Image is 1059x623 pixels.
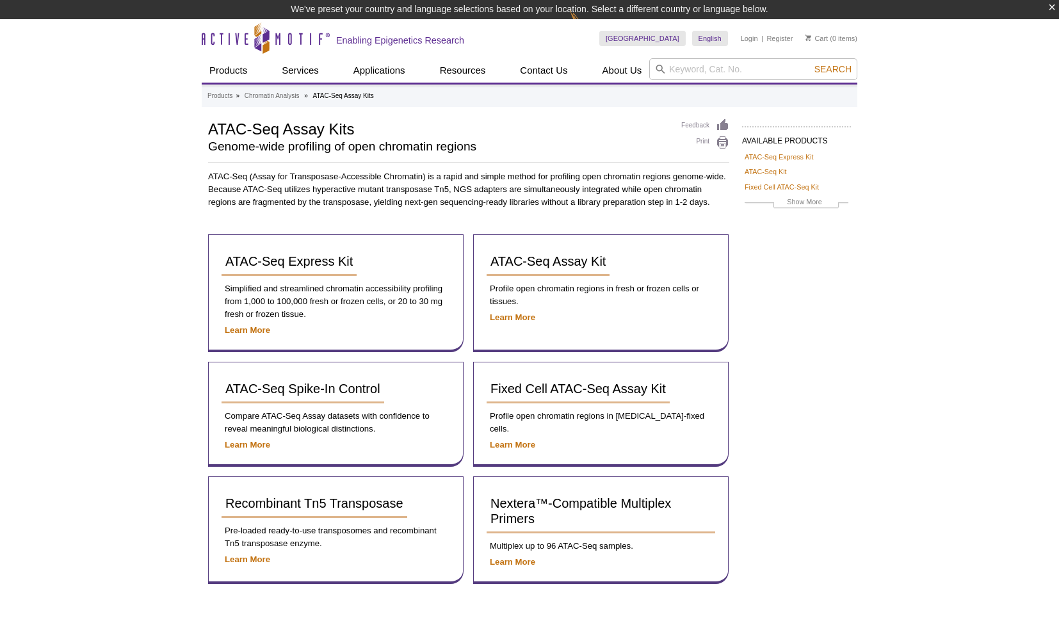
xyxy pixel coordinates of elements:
p: Profile open chromatin regions in fresh or frozen cells or tissues. [487,282,715,308]
li: ATAC-Seq Assay Kits [313,92,374,99]
a: Fixed Cell ATAC-Seq Kit [745,181,819,193]
a: ATAC-Seq Express Kit [745,151,814,163]
a: ATAC-Seq Express Kit [222,248,357,276]
a: Services [274,58,327,83]
p: Profile open chromatin regions in [MEDICAL_DATA]-fixed cells. [487,410,715,435]
a: Recombinant Tn5 Transposase [222,490,407,518]
p: Multiplex up to 96 ATAC-Seq samples. [487,540,715,553]
a: Learn More [225,554,270,564]
h1: ATAC-Seq Assay Kits [208,118,668,138]
img: Your Cart [805,35,811,41]
a: Print [681,136,729,150]
a: Learn More [490,312,535,322]
a: ATAC-Seq Kit [745,166,787,177]
h2: AVAILABLE PRODUCTS [742,126,851,149]
a: Products [207,90,232,102]
li: » [304,92,308,99]
a: English [692,31,728,46]
a: Show More [745,196,848,211]
input: Keyword, Cat. No. [649,58,857,80]
a: ATAC-Seq Spike-In Control [222,375,384,403]
p: Pre-loaded ready-to-use transposomes and recombinant Tn5 transposase enzyme. [222,524,450,550]
span: Recombinant Tn5 Transposase [225,496,403,510]
span: ATAC-Seq Assay Kit [490,254,606,268]
a: Contact Us [512,58,575,83]
a: Login [741,34,758,43]
span: Fixed Cell ATAC-Seq Assay Kit [490,382,666,396]
a: Learn More [490,440,535,449]
button: Search [811,63,855,75]
a: [GEOGRAPHIC_DATA] [599,31,686,46]
img: Change Here [570,10,604,40]
span: Nextera™-Compatible Multiplex Primers [490,496,671,526]
span: ATAC-Seq Express Kit [225,254,353,268]
a: Nextera™-Compatible Multiplex Primers [487,490,715,533]
a: About Us [595,58,650,83]
a: Learn More [225,440,270,449]
p: Compare ATAC-Seq Assay datasets with confidence to reveal meaningful biological distinctions. [222,410,450,435]
a: Fixed Cell ATAC-Seq Assay Kit [487,375,670,403]
span: ATAC-Seq Spike-In Control [225,382,380,396]
h2: Genome-wide profiling of open chromatin regions [208,141,668,152]
li: » [236,92,239,99]
li: | [761,31,763,46]
a: Feedback [681,118,729,133]
a: Chromatin Analysis [245,90,300,102]
a: Applications [346,58,413,83]
span: Search [814,64,852,74]
p: Simplified and streamlined chromatin accessibility profiling from 1,000 to 100,000 fresh or froze... [222,282,450,321]
h2: Enabling Epigenetics Research [336,35,464,46]
li: (0 items) [805,31,857,46]
a: Learn More [490,557,535,567]
p: ATAC-Seq (Assay for Transposase-Accessible Chromatin) is a rapid and simple method for profiling ... [208,170,729,209]
a: Resources [432,58,494,83]
a: Cart [805,34,828,43]
a: Learn More [225,325,270,335]
a: Register [766,34,793,43]
a: Products [202,58,255,83]
a: ATAC-Seq Assay Kit [487,248,610,276]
